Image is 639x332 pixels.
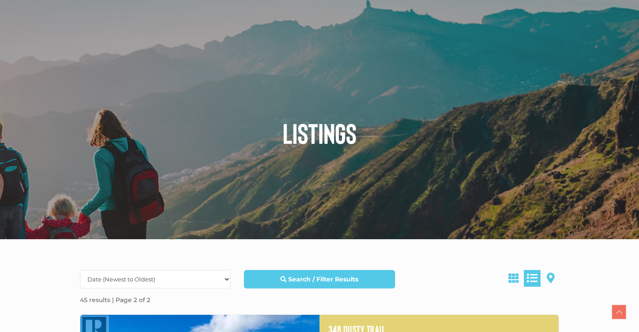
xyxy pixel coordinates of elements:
strong: 45 results | Page 2 of 2 [80,296,150,304]
strong: Search / Filter Results [288,275,358,283]
a: Search / Filter Results [244,270,395,288]
h1: Listings [73,119,566,147]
